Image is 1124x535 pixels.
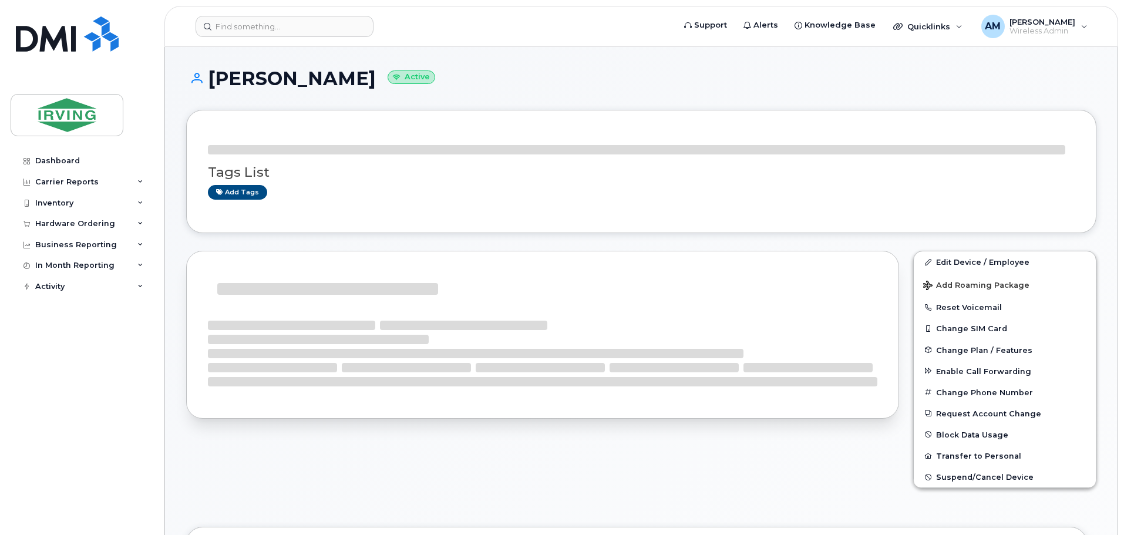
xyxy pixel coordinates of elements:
[208,185,267,200] a: Add tags
[914,466,1096,487] button: Suspend/Cancel Device
[208,165,1075,180] h3: Tags List
[914,297,1096,318] button: Reset Voicemail
[914,251,1096,272] a: Edit Device / Employee
[923,281,1029,292] span: Add Roaming Package
[914,445,1096,466] button: Transfer to Personal
[914,339,1096,361] button: Change Plan / Features
[388,70,435,84] small: Active
[936,473,1034,482] span: Suspend/Cancel Device
[914,272,1096,297] button: Add Roaming Package
[936,345,1032,354] span: Change Plan / Features
[186,68,1096,89] h1: [PERSON_NAME]
[936,366,1031,375] span: Enable Call Forwarding
[914,361,1096,382] button: Enable Call Forwarding
[914,403,1096,424] button: Request Account Change
[914,424,1096,445] button: Block Data Usage
[914,382,1096,403] button: Change Phone Number
[914,318,1096,339] button: Change SIM Card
